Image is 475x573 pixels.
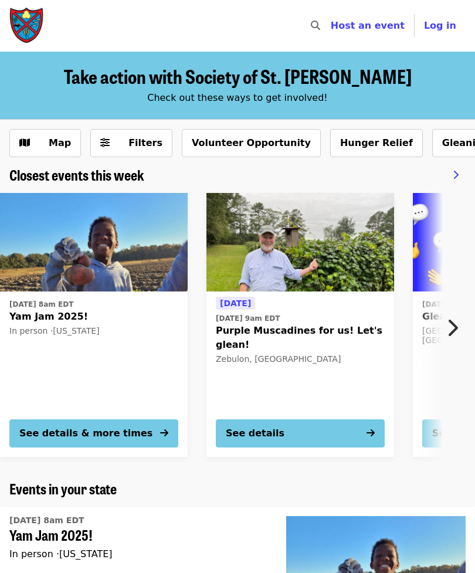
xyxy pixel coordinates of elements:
i: arrow-right icon [367,428,375,439]
button: Next item [436,311,475,344]
span: Filters [128,137,162,148]
i: chevron-right icon [446,317,458,339]
span: Yam Jam 2025! [9,527,267,544]
button: Log in [415,14,466,38]
button: Filters (0 selected) [90,129,172,157]
img: Society of St. Andrew - Home [9,7,45,45]
i: sliders-h icon [100,137,110,148]
span: Closest events this week [9,164,144,185]
span: In person · [US_STATE] [9,326,100,335]
button: Hunger Relief [330,129,423,157]
span: In person · [US_STATE] [9,548,113,560]
i: chevron-right icon [453,169,459,181]
i: map icon [19,137,30,148]
span: Events in your state [9,478,117,499]
span: Purple Muscadines for us! Let's glean! [216,324,385,352]
i: arrow-right icon [160,428,168,439]
span: Take action with Society of St. [PERSON_NAME] [64,62,412,90]
time: [DATE] 9am EDT [216,313,280,324]
span: [DATE] [220,299,251,308]
div: See details [226,426,284,440]
a: See details for "Purple Muscadines for us! Let's glean!" [206,193,394,457]
img: Purple Muscadines for us! Let's glean! organized by Society of St. Andrew [206,193,394,291]
input: Search [327,12,337,40]
div: See details & more times [19,426,152,440]
a: Closest events this week [9,167,144,184]
span: Map [49,137,71,148]
i: search icon [311,20,320,31]
span: Yam Jam 2025! [9,310,178,324]
time: [DATE] 8am EDT [9,299,73,310]
button: Show map view [9,129,81,157]
span: Log in [424,20,456,31]
time: [DATE] 8am EDT [9,514,84,527]
button: Volunteer Opportunity [182,129,321,157]
a: Host an event [331,20,405,31]
button: See details [216,419,385,447]
button: See details & more times [9,419,178,447]
div: Check out these ways to get involved! [9,91,466,105]
div: Zebulon, [GEOGRAPHIC_DATA] [216,354,385,364]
